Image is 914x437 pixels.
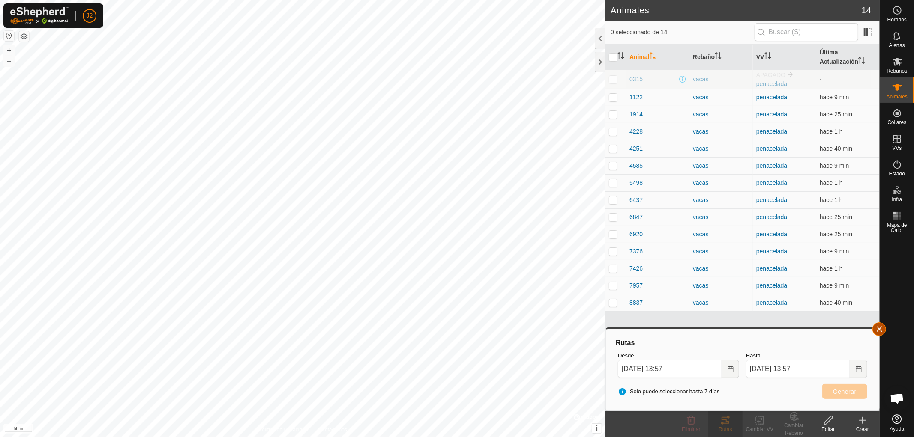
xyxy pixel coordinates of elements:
[4,56,14,66] button: –
[890,426,905,431] span: Ayuda
[87,11,93,20] span: J2
[629,298,643,307] span: 8837
[755,23,858,41] input: Buscar (S)
[650,54,656,60] p-sorticon: Activar para ordenar
[820,196,843,203] span: 26 sept 2025, 12:02
[777,422,811,437] div: Cambiar Rebaño
[887,17,907,22] span: Horarios
[629,127,643,136] span: 4228
[629,264,643,273] span: 7426
[756,299,787,306] a: penacelada
[882,223,912,233] span: Mapa de Calor
[756,145,787,152] a: penacelada
[816,45,880,70] th: Última Actualización
[693,247,749,256] div: vacas
[880,411,914,435] a: Ayuda
[889,43,905,48] span: Alertas
[756,265,787,272] a: penacelada
[629,213,643,222] span: 6847
[756,179,787,186] a: penacelada
[820,299,852,306] span: 26 sept 2025, 13:17
[756,128,787,135] a: penacelada
[820,94,849,101] span: 26 sept 2025, 13:48
[596,425,598,432] span: i
[693,196,749,205] div: vacas
[629,144,643,153] span: 4251
[820,248,849,255] span: 26 sept 2025, 13:48
[862,4,871,17] span: 14
[811,425,845,433] div: Editar
[618,387,720,396] span: Solo puede seleccionar hasta 7 días
[756,111,787,118] a: penacelada
[611,5,862,15] h2: Animales
[756,248,787,255] a: penacelada
[682,426,700,432] span: Eliminar
[753,45,816,70] th: VV
[693,144,749,153] div: vacas
[820,265,843,272] span: 26 sept 2025, 12:02
[756,214,787,220] a: penacelada
[722,360,739,378] button: Choose Date
[4,31,14,41] button: Restablecer Mapa
[820,162,849,169] span: 26 sept 2025, 13:48
[614,338,871,348] div: Rutas
[4,45,14,55] button: +
[693,110,749,119] div: vacas
[764,54,771,60] p-sorticon: Activar para ordenar
[629,93,643,102] span: 1122
[693,161,749,170] div: vacas
[858,58,865,65] p-sorticon: Activar para ordenar
[629,178,643,187] span: 5498
[693,298,749,307] div: vacas
[820,111,852,118] span: 26 sept 2025, 13:32
[592,424,602,433] button: i
[820,179,843,186] span: 26 sept 2025, 12:02
[756,71,785,78] span: APAGADO
[845,425,880,433] div: Crear
[822,384,867,399] button: Generar
[743,425,777,433] div: Cambiar VV
[887,94,908,99] span: Animales
[756,196,787,203] a: penacelada
[629,281,643,290] span: 7957
[693,75,749,84] div: vacas
[693,213,749,222] div: vacas
[756,94,787,101] a: penacelada
[19,31,29,42] button: Capas del Mapa
[629,230,643,239] span: 6920
[629,75,643,84] span: 0315
[715,54,722,60] p-sorticon: Activar para ordenar
[850,360,867,378] button: Choose Date
[889,171,905,176] span: Estado
[618,351,739,360] label: Desde
[318,426,347,434] a: Contáctenos
[833,388,857,395] span: Generar
[693,264,749,273] div: vacas
[820,128,843,135] span: 26 sept 2025, 12:02
[611,28,755,37] span: 0 seleccionado de 14
[892,146,902,151] span: VVs
[629,161,643,170] span: 4585
[820,231,852,238] span: 26 sept 2025, 13:32
[708,425,743,433] div: Rutas
[629,110,643,119] span: 1914
[892,197,902,202] span: Infra
[617,54,624,60] p-sorticon: Activar para ordenar
[887,68,907,74] span: Rebaños
[820,76,822,83] span: -
[693,230,749,239] div: vacas
[756,282,787,289] a: penacelada
[693,178,749,187] div: vacas
[746,351,867,360] label: Hasta
[626,45,689,70] th: Animal
[884,386,910,411] div: Chat abierto
[693,93,749,102] div: vacas
[258,426,308,434] a: Política de Privacidad
[629,196,643,205] span: 6437
[756,80,787,87] a: penacelada
[787,71,794,78] img: hasta
[693,127,749,136] div: vacas
[820,145,852,152] span: 26 sept 2025, 13:17
[10,7,69,24] img: Logo Gallagher
[887,120,906,125] span: Collares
